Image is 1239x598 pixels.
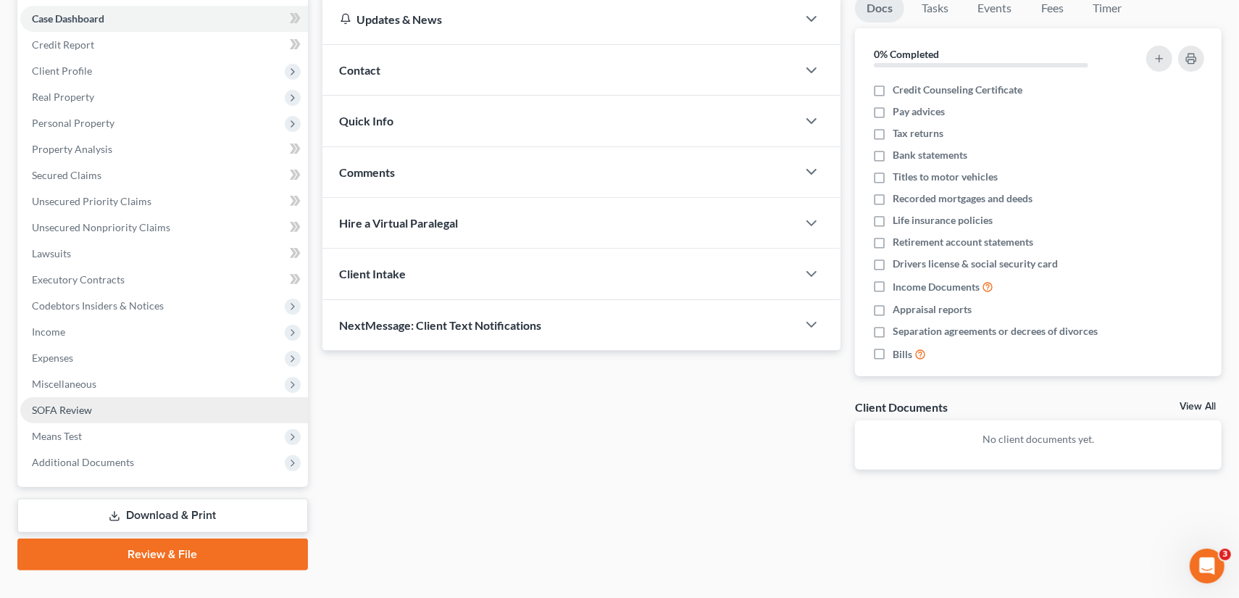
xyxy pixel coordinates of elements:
a: Executory Contracts [20,267,308,293]
span: Credit Counseling Certificate [893,83,1022,97]
span: Pay advices [893,104,945,119]
span: NextMessage: Client Text Notifications [340,318,542,332]
span: Income [32,325,65,338]
span: Executory Contracts [32,273,125,286]
span: Additional Documents [32,456,134,468]
span: Credit Report [32,38,94,51]
span: Lawsuits [32,247,71,259]
span: Separation agreements or decrees of divorces [893,324,1098,339]
a: Review & File [17,539,308,570]
a: Credit Report [20,32,308,58]
span: Secured Claims [32,169,101,181]
a: View All [1180,402,1216,412]
span: Means Test [32,430,82,442]
a: Unsecured Nonpriority Claims [20,215,308,241]
span: Titles to motor vehicles [893,170,998,184]
span: Hire a Virtual Paralegal [340,216,459,230]
a: Unsecured Priority Claims [20,188,308,215]
span: Bills [893,347,912,362]
a: Download & Print [17,499,308,533]
a: SOFA Review [20,397,308,423]
span: 3 [1219,549,1231,560]
div: Updates & News [340,12,780,27]
span: Comments [340,165,396,179]
span: Client Profile [32,65,92,77]
span: SOFA Review [32,404,92,416]
span: Codebtors Insiders & Notices [32,299,164,312]
span: Expenses [32,352,73,364]
iframe: Intercom live chat [1190,549,1225,584]
span: Bank statements [893,148,967,162]
span: Case Dashboard [32,12,104,25]
span: Miscellaneous [32,378,96,390]
div: Client Documents [855,399,948,415]
p: No client documents yet. [867,432,1210,447]
span: Recorded mortgages and deeds [893,191,1032,206]
span: Appraisal reports [893,302,972,317]
span: Tax returns [893,126,943,141]
span: Retirement account statements [893,235,1033,249]
span: Drivers license & social security card [893,257,1058,271]
a: Case Dashboard [20,6,308,32]
span: Income Documents [893,280,980,294]
span: Life insurance policies [893,213,993,228]
span: Contact [340,63,381,77]
span: Unsecured Nonpriority Claims [32,221,170,233]
a: Secured Claims [20,162,308,188]
span: Quick Info [340,114,394,128]
strong: 0% Completed [874,48,939,60]
span: Unsecured Priority Claims [32,195,151,207]
span: Personal Property [32,117,114,129]
span: Client Intake [340,267,406,281]
span: Property Analysis [32,143,112,155]
a: Lawsuits [20,241,308,267]
a: Property Analysis [20,136,308,162]
span: Real Property [32,91,94,103]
